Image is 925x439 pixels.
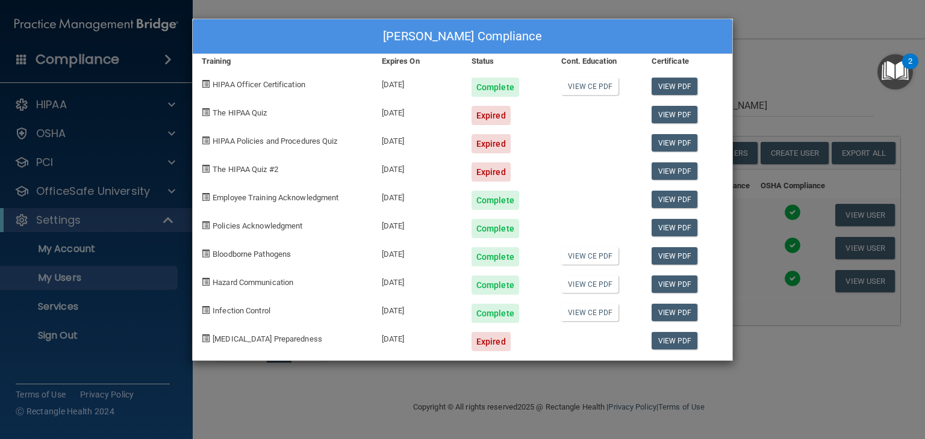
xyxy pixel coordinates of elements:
div: Cont. Education [552,54,642,69]
a: View CE PDF [561,275,618,293]
div: Complete [472,304,519,323]
a: View PDF [652,106,698,123]
div: Expired [472,134,511,153]
span: Policies Acknowledgment [213,221,302,230]
div: Complete [472,78,519,97]
a: View PDF [652,219,698,236]
div: [PERSON_NAME] Compliance [193,19,732,54]
button: Open Resource Center, 2 new notifications [877,54,913,90]
a: View CE PDF [561,78,618,95]
div: [DATE] [373,69,462,97]
div: [DATE] [373,295,462,323]
a: View CE PDF [561,247,618,265]
div: [DATE] [373,182,462,210]
div: Expired [472,332,511,351]
div: Complete [472,219,519,238]
span: Bloodborne Pathogens [213,250,291,259]
span: Hazard Communication [213,278,293,287]
div: Complete [472,191,519,210]
a: View PDF [652,78,698,95]
span: Employee Training Acknowledgment [213,193,338,202]
a: View CE PDF [561,304,618,321]
a: View PDF [652,247,698,265]
span: HIPAA Officer Certification [213,80,305,89]
div: Training [193,54,373,69]
div: Expires On [373,54,462,69]
a: View PDF [652,304,698,321]
span: [MEDICAL_DATA] Preparedness [213,334,322,343]
div: Expired [472,106,511,125]
a: View PDF [652,332,698,349]
div: Complete [472,275,519,295]
div: Complete [472,247,519,266]
div: [DATE] [373,266,462,295]
span: The HIPAA Quiz #2 [213,165,278,174]
a: View PDF [652,134,698,152]
span: The HIPAA Quiz [213,108,267,117]
div: 2 [908,61,912,77]
span: HIPAA Policies and Procedures Quiz [213,137,337,146]
div: [DATE] [373,210,462,238]
div: [DATE] [373,153,462,182]
a: View PDF [652,162,698,180]
iframe: Drift Widget Chat Controller [717,360,911,408]
div: Expired [472,162,511,182]
span: Infection Control [213,306,270,315]
div: [DATE] [373,125,462,153]
div: Status [462,54,552,69]
div: Certificate [643,54,732,69]
div: [DATE] [373,323,462,351]
div: [DATE] [373,238,462,266]
div: [DATE] [373,97,462,125]
a: View PDF [652,275,698,293]
a: View PDF [652,191,698,208]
